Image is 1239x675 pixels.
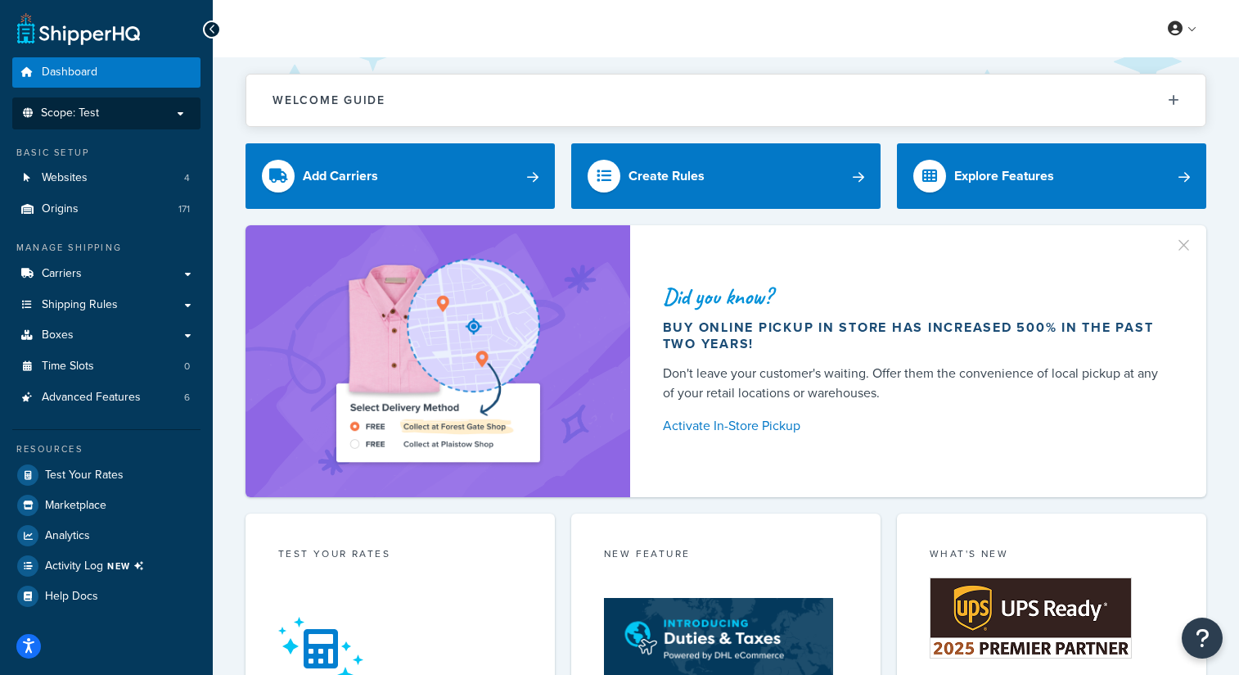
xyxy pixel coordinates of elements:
li: Time Slots [12,351,200,382]
li: Websites [12,163,200,193]
div: New Feature [604,546,848,565]
a: Create Rules [571,143,881,209]
li: [object Object] [12,551,200,581]
a: Activate In-Store Pickup [663,415,1167,437]
a: Analytics [12,521,200,550]
div: Test your rates [278,546,522,565]
span: Shipping Rules [42,298,118,312]
div: Manage Shipping [12,241,200,255]
a: Websites4 [12,163,200,193]
a: Test Your Rates [12,460,200,490]
span: Boxes [42,328,74,342]
a: Shipping Rules [12,290,200,320]
a: Origins171 [12,194,200,224]
div: Add Carriers [303,165,378,188]
div: Don't leave your customer's waiting. Offer them the convenience of local pickup at any of your re... [663,364,1167,403]
span: 171 [178,202,190,216]
img: ad-shirt-map-b0359fc47e01cab431d101c4b569394f6a03f54285957d908178d52f29eb9668.png [290,250,586,473]
span: Scope: Test [41,106,99,120]
div: Basic Setup [12,146,200,160]
button: Open Resource Center [1182,618,1223,659]
a: Explore Features [897,143,1206,209]
a: Add Carriers [246,143,555,209]
button: Welcome Guide [246,75,1205,126]
a: Dashboard [12,57,200,88]
a: Time Slots0 [12,351,200,382]
div: Buy online pickup in store has increased 500% in the past two years! [663,319,1167,352]
span: NEW [107,559,151,573]
a: Marketplace [12,491,200,520]
span: Analytics [45,529,90,543]
li: Origins [12,194,200,224]
div: Did you know? [663,285,1167,308]
span: Websites [42,171,88,185]
div: Explore Features [954,165,1054,188]
span: Help Docs [45,590,98,604]
span: 4 [184,171,190,185]
li: Advanced Features [12,383,200,413]
a: Advanced Features6 [12,383,200,413]
span: Origins [42,202,79,216]
span: 0 [184,360,190,374]
span: Time Slots [42,360,94,374]
a: Activity LogNEW [12,551,200,581]
a: Carriers [12,259,200,289]
span: Marketplace [45,499,106,513]
span: Test Your Rates [45,469,124,482]
div: Create Rules [629,165,705,188]
div: What's New [930,546,1174,565]
span: Advanced Features [42,391,141,405]
span: 6 [184,391,190,405]
span: Dashboard [42,66,97,79]
a: Help Docs [12,582,200,611]
a: Boxes [12,320,200,351]
div: Resources [12,442,200,456]
h2: Welcome Guide [273,94,385,106]
span: Carriers [42,267,82,281]
span: Activity Log [45,555,151,577]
